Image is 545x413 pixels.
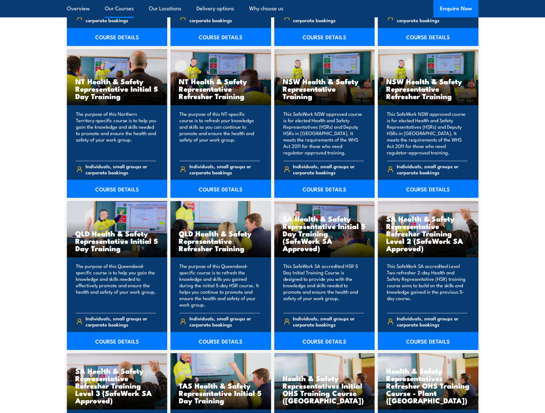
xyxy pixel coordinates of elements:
h3: SA Health & Safety Representative Refresher Training Level 3 (SafeWork SA Approved) [75,367,159,404]
a: COURSE DETAILS [170,332,271,350]
h3: TAS Health & Safety Representative Initial 5 Day Training [179,382,263,404]
h3: QLD Health & Safety Representative Refresher Training [179,230,263,252]
span: Individuals, small groups or corporate bookings [293,315,364,327]
h3: SA Health & Safety Representative Initial 5 Day Training (SafeWork SA Approved) [283,215,367,252]
span: Individuals, small groups or corporate bookings [397,315,468,327]
span: Individuals, small groups or corporate bookings [397,163,468,175]
p: The purpose of this Queensland-specific course is to refresh the knowledge and skills you gained ... [179,263,260,308]
span: Individuals, small groups or corporate bookings [397,11,468,23]
h3: NSW Health & Safety Representative Training [283,78,367,100]
a: COURSE DETAILS [67,332,168,350]
a: COURSE DETAILS [170,28,271,46]
span: Individuals, small groups or corporate bookings [293,11,364,23]
p: The purpose of this Northern Territory-specific course is to help you gain the knowledge and skil... [76,111,157,156]
span: Individuals, small groups or corporate bookings [86,315,156,327]
p: The purpose of this Queensland-specific course is to help you gain the knowledge and skills neede... [76,263,157,308]
h3: NT Health & Safety Representative Refresher Training [179,78,263,100]
p: This SafeWork NSW approved course is for elected Health and Safety Representatives (HSRs) and Dep... [283,111,364,156]
a: COURSE DETAILS [274,180,375,198]
a: COURSE DETAILS [378,28,478,46]
span: Individuals, small groups or corporate bookings [189,163,260,175]
span: Individuals, small groups or corporate bookings [189,315,260,327]
p: This SafeWork NSW approved course is for elected Health and Safety Representatives (HSRs) and Dep... [387,111,468,156]
a: COURSE DETAILS [274,332,375,350]
a: COURSE DETAILS [274,28,375,46]
span: Individuals, small groups or corporate bookings [293,163,364,175]
p: The purpose of this NT-specific course is to refresh your knowledge and skills so you can continu... [179,111,260,156]
h3: NT Health & Safety Representative Initial 5 Day Training [75,78,159,100]
a: COURSE DETAILS [378,180,478,198]
a: COURSE DETAILS [67,28,168,46]
h3: SA Health & Safety Representative Refresher Training Level 2 (SafeWork SA Approved) [386,215,470,252]
a: COURSE DETAILS [378,332,478,350]
a: COURSE DETAILS [170,180,271,198]
span: Individuals, small groups or corporate bookings [189,11,260,23]
p: This SafeWork SA accredited HSR 5 Day Initial Training Course is designed to provide you with the... [283,263,364,308]
span: Individuals, small groups or corporate bookings [86,163,156,175]
span: Individuals, small groups or corporate bookings [86,11,156,23]
a: COURSE DETAILS [67,180,168,198]
h3: QLD Health & Safety Representative Initial 5 Day Training [75,230,159,252]
h3: Health & Safety Representatives Refresher OHS Training Course - Plant ([GEOGRAPHIC_DATA]) [386,367,470,404]
p: This SafeWork SA accredited Level Two refresher 2-day Health and Safety Representative (HSR) trai... [387,263,468,308]
h3: Health & Safety Representatives Initial OHS Training Course ([GEOGRAPHIC_DATA]) [283,374,367,404]
h3: NSW Health & Safety Representative Refresher Training [386,78,470,100]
